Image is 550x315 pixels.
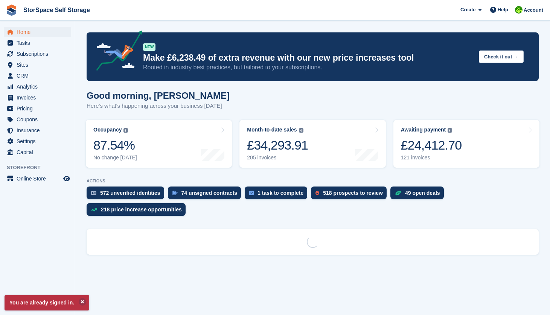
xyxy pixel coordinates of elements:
[405,190,440,196] div: 49 open deals
[17,81,62,92] span: Analytics
[123,128,128,133] img: icon-info-grey-7440780725fd019a000dd9b08b2336e03edf1995a4989e88bcd33f0948082b44.svg
[7,164,75,171] span: Storefront
[393,120,539,168] a: Awaiting payment £24,412.70 121 invoices
[17,27,62,37] span: Home
[4,49,71,59] a: menu
[172,191,178,195] img: contract_signature_icon-13c848040528278c33f63329250d36e43548de30e8caae1d1a13099fd9432cc5.svg
[168,187,245,203] a: 74 unsigned contracts
[17,173,62,184] span: Online Store
[87,102,230,110] p: Here's what's happening across your business [DATE]
[4,70,71,81] a: menu
[4,147,71,157] a: menu
[247,138,308,153] div: £34,293.91
[460,6,475,14] span: Create
[93,138,137,153] div: 87.54%
[87,203,189,220] a: 218 price increase opportunities
[401,138,462,153] div: £24,412.70
[448,128,452,133] img: icon-info-grey-7440780725fd019a000dd9b08b2336e03edf1995a4989e88bcd33f0948082b44.svg
[239,120,385,168] a: Month-to-date sales £34,293.91 205 invoices
[100,190,160,196] div: 572 unverified identities
[17,70,62,81] span: CRM
[91,208,97,211] img: price_increase_opportunities-93ffe204e8149a01c8c9dc8f82e8f89637d9d84a8eef4429ea346261dce0b2c0.svg
[401,154,462,161] div: 121 invoices
[17,147,62,157] span: Capital
[498,6,508,14] span: Help
[17,92,62,103] span: Invoices
[93,127,122,133] div: Occupancy
[143,63,473,72] p: Rooted in industry best practices, but tailored to your subscriptions.
[87,187,168,203] a: 572 unverified identities
[17,49,62,59] span: Subscriptions
[257,190,303,196] div: 1 task to complete
[87,90,230,101] h1: Good morning, [PERSON_NAME]
[323,190,383,196] div: 518 prospects to review
[4,114,71,125] a: menu
[17,103,62,114] span: Pricing
[524,6,543,14] span: Account
[4,27,71,37] a: menu
[17,125,62,136] span: Insurance
[311,187,390,203] a: 518 prospects to review
[515,6,523,14] img: paul catt
[479,50,524,63] button: Check it out →
[4,38,71,48] a: menu
[247,127,297,133] div: Month-to-date sales
[6,5,17,16] img: stora-icon-8386f47178a22dfd0bd8f6a31ec36ba5ce8667c1dd55bd0f319d3a0aa187defe.svg
[4,136,71,147] a: menu
[143,43,155,51] div: NEW
[90,31,143,73] img: price-adjustments-announcement-icon-8257ccfd72463d97f412b2fc003d46551f7dbcb40ab6d574587a9cd5c0d94...
[101,206,182,213] div: 218 price increase opportunities
[17,60,62,70] span: Sites
[181,190,238,196] div: 74 unsigned contracts
[299,128,303,133] img: icon-info-grey-7440780725fd019a000dd9b08b2336e03edf1995a4989e88bcd33f0948082b44.svg
[4,81,71,92] a: menu
[17,136,62,147] span: Settings
[17,38,62,48] span: Tasks
[20,4,93,16] a: StorSpace Self Storage
[5,295,89,310] p: You are already signed in.
[247,154,308,161] div: 205 invoices
[93,154,137,161] div: No change [DATE]
[4,125,71,136] a: menu
[390,187,448,203] a: 49 open deals
[4,92,71,103] a: menu
[86,120,232,168] a: Occupancy 87.54% No change [DATE]
[87,179,539,183] p: ACTIONS
[62,174,71,183] a: Preview store
[143,52,473,63] p: Make £6,238.49 of extra revenue with our new price increases tool
[245,187,311,203] a: 1 task to complete
[4,103,71,114] a: menu
[315,191,319,195] img: prospect-51fa495bee0391a8d652442698ab0144808aea92771e9ea1ae160a38d050c398.svg
[17,114,62,125] span: Coupons
[4,173,71,184] a: menu
[91,191,96,195] img: verify_identity-adf6edd0f0f0b5bbfe63781bf79b02c33cf7c696d77639b501bdc392416b5a36.svg
[395,190,401,196] img: deal-1b604bf984904fb50ccaf53a9ad4b4a5d6e5aea283cecdc64d6e3604feb123c2.svg
[249,191,254,195] img: task-75834270c22a3079a89374b754ae025e5fb1db73e45f91037f5363f120a921f8.svg
[4,60,71,70] a: menu
[401,127,446,133] div: Awaiting payment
